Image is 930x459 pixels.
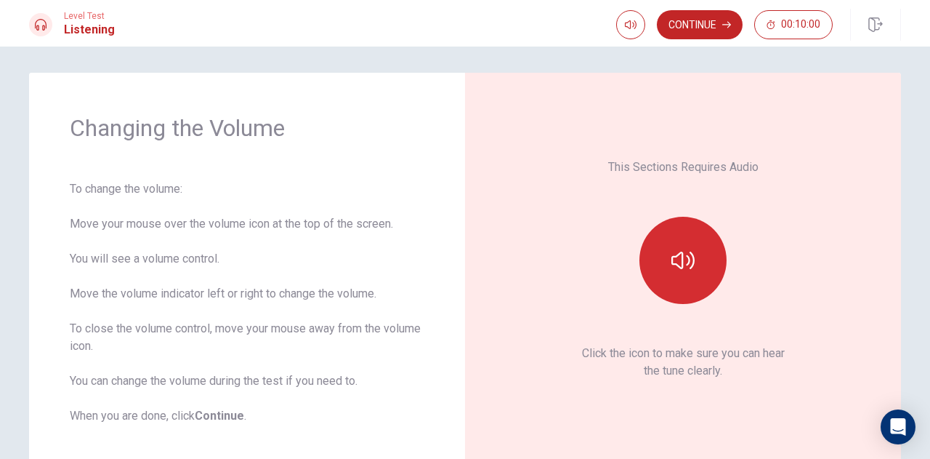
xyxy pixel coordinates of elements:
[582,345,785,380] p: Click the icon to make sure you can hear the tune clearly.
[64,11,115,21] span: Level Test
[70,180,424,425] div: To change the volume: Move your mouse over the volume icon at the top of the screen. You will see...
[70,113,424,143] h1: Changing the Volume
[657,10,743,39] button: Continue
[64,21,115,39] h1: Listening
[608,159,759,176] p: This Sections Requires Audio
[195,409,244,423] b: Continue
[881,410,915,444] div: Open Intercom Messenger
[754,10,833,39] button: 00:10:00
[781,19,820,31] span: 00:10:00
